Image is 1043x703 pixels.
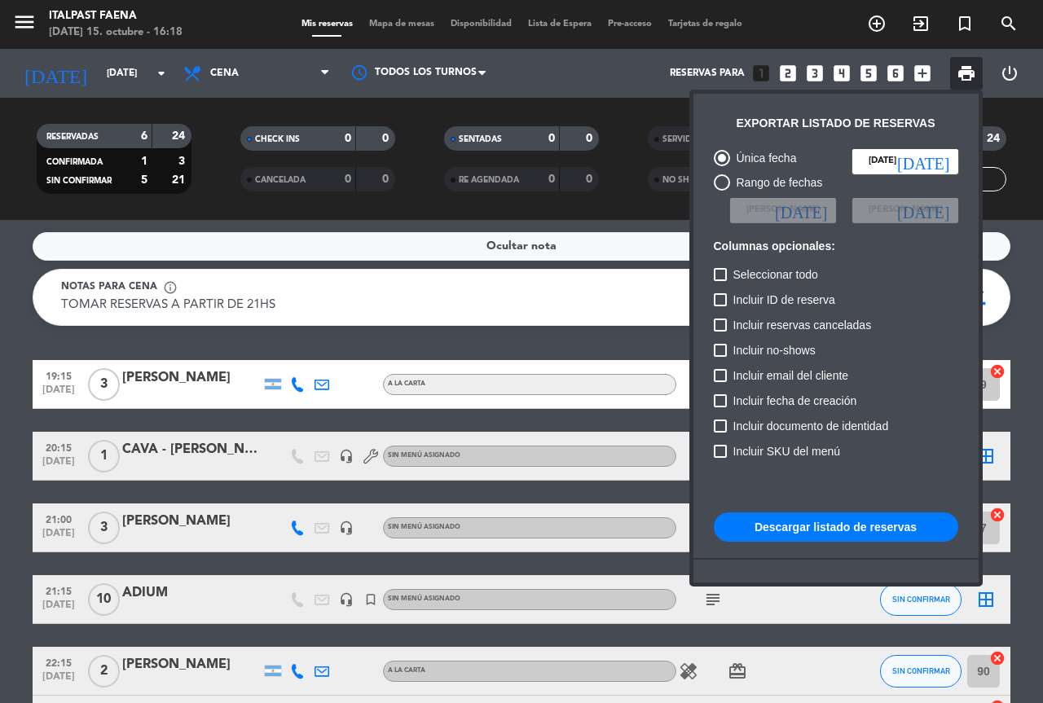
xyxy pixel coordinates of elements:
[733,265,818,284] span: Seleccionar todo
[869,203,942,217] span: [PERSON_NAME]
[714,239,958,253] h6: Columnas opcionales:
[746,203,820,217] span: [PERSON_NAME]
[733,442,841,461] span: Incluir SKU del menú
[733,416,889,436] span: Incluir documento de identidad
[733,290,835,310] span: Incluir ID de reserva
[897,202,949,218] i: [DATE]
[897,153,949,169] i: [DATE]
[714,512,958,542] button: Descargar listado de reservas
[730,149,797,168] div: Única fecha
[733,315,872,335] span: Incluir reservas canceladas
[775,202,827,218] i: [DATE]
[957,64,976,83] span: print
[733,391,857,411] span: Incluir fecha de creación
[733,366,849,385] span: Incluir email del cliente
[730,174,823,192] div: Rango de fechas
[737,114,935,133] div: Exportar listado de reservas
[733,341,816,360] span: Incluir no-shows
